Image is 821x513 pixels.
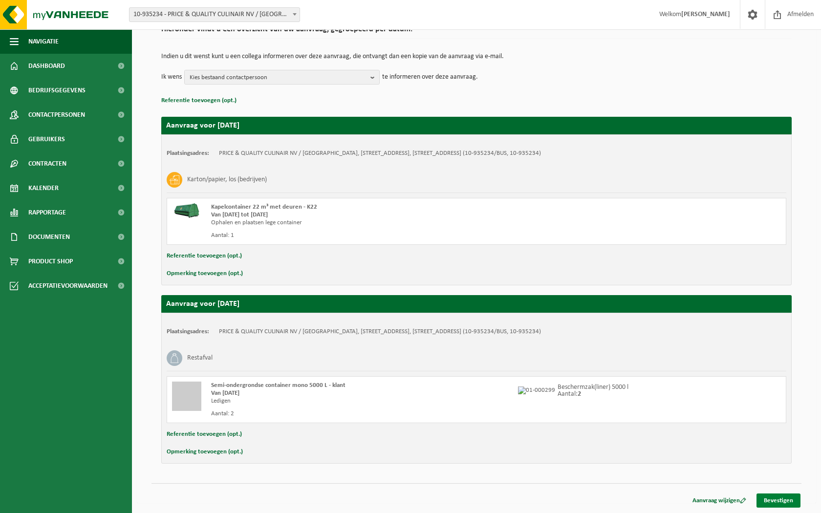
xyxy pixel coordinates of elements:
[382,70,478,85] p: te informeren over deze aanvraag.
[211,410,516,418] div: Aantal: 2
[166,122,239,129] strong: Aanvraag voor [DATE]
[161,25,792,39] h2: Hieronder vindt u een overzicht van uw aanvraag, gegroepeerd per datum.
[184,70,380,85] button: Kies bestaand contactpersoon
[211,397,516,405] div: Ledigen
[28,151,66,176] span: Contracten
[28,200,66,225] span: Rapportage
[28,274,108,298] span: Acceptatievoorwaarden
[187,172,267,188] h3: Karton/papier, los (bedrijven)
[161,94,237,107] button: Referentie toevoegen (opt.)
[167,428,242,441] button: Referentie toevoegen (opt.)
[211,390,239,396] strong: Van [DATE]
[167,267,243,280] button: Opmerking toevoegen (opt.)
[211,212,268,218] strong: Van [DATE] tot [DATE]
[167,250,242,262] button: Referentie toevoegen (opt.)
[211,232,516,239] div: Aantal: 1
[28,29,59,54] span: Navigatie
[130,8,300,21] span: 10-935234 - PRICE & QUALITY CULINAIR NV / HOF TER HILLE - OOSTDUINKERKE
[685,493,754,508] a: Aanvraag wijzigen
[166,300,239,308] strong: Aanvraag voor [DATE]
[211,204,317,210] span: Kapelcontainer 22 m³ met deuren - K22
[28,127,65,151] span: Gebruikers
[518,386,555,394] img: 01-000299
[167,328,209,335] strong: Plaatsingsadres:
[28,249,73,274] span: Product Shop
[167,150,209,156] strong: Plaatsingsadres:
[211,219,516,227] div: Ophalen en plaatsen lege container
[167,446,243,458] button: Opmerking toevoegen (opt.)
[28,103,85,127] span: Contactpersonen
[161,70,182,85] p: Ik wens
[578,390,581,398] strong: 2
[756,493,800,508] a: Bevestigen
[172,203,201,218] img: HK-XK-22-GN-00.png
[28,78,86,103] span: Bedrijfsgegevens
[681,11,730,18] strong: [PERSON_NAME]
[129,7,300,22] span: 10-935234 - PRICE & QUALITY CULINAIR NV / HOF TER HILLE - OOSTDUINKERKE
[28,176,59,200] span: Kalender
[219,328,541,336] td: PRICE & QUALITY CULINAIR NV / [GEOGRAPHIC_DATA], [STREET_ADDRESS], [STREET_ADDRESS] (10-935234/BU...
[558,384,628,391] p: Beschermzak(liner) 5000 l
[28,225,70,249] span: Documenten
[558,391,628,398] p: Aantal:
[28,54,65,78] span: Dashboard
[190,70,367,85] span: Kies bestaand contactpersoon
[211,382,346,388] span: Semi-ondergrondse container mono 5000 L - klant
[219,150,541,157] td: PRICE & QUALITY CULINAIR NV / [GEOGRAPHIC_DATA], [STREET_ADDRESS], [STREET_ADDRESS] (10-935234/BU...
[161,53,792,60] p: Indien u dit wenst kunt u een collega informeren over deze aanvraag, die ontvangt dan een kopie v...
[187,350,213,366] h3: Restafval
